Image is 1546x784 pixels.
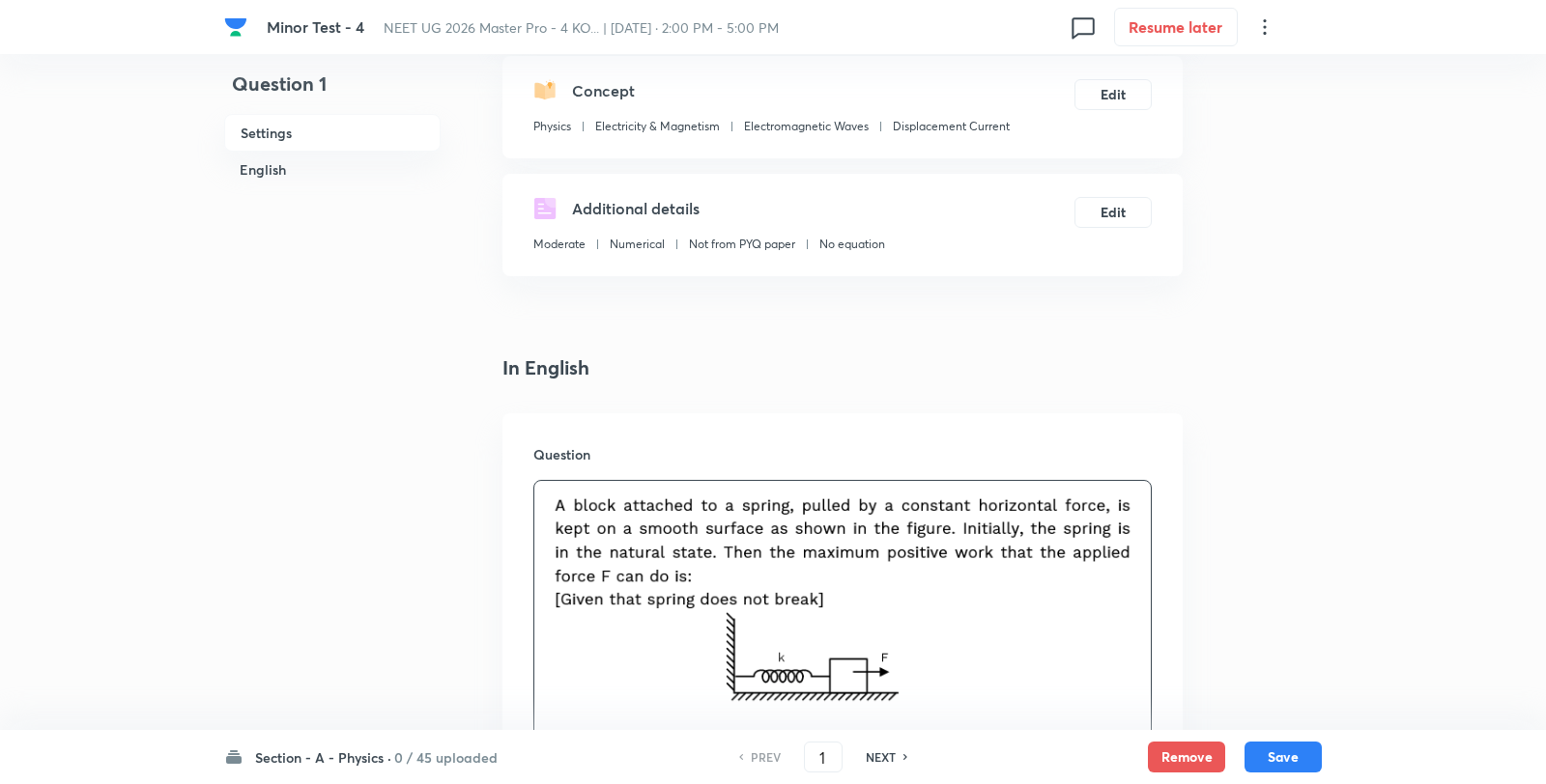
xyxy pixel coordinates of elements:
p: No equation [819,236,885,253]
img: questionDetails.svg [533,197,557,220]
img: questionConcept.svg [533,79,557,102]
h5: Additional details [572,197,700,220]
h6: PREV [751,748,781,766]
button: Remove [1148,742,1225,772]
p: Electricity & Magnetism [595,118,720,135]
h6: Section - A - Physics · [255,747,391,768]
p: Moderate [533,236,586,253]
p: Electromagnetic Waves [744,118,869,135]
img: 03-10-25-11:01:17-AM [549,492,1136,705]
p: Numerical [610,236,665,253]
h6: Question [533,444,1152,464]
p: Physics [533,118,571,135]
img: Company Logo [224,15,247,39]
p: Not from PYQ paper [689,236,795,253]
span: Minor Test - 4 [267,16,364,37]
button: Edit [1074,197,1152,228]
p: Displacement Current [893,118,1010,135]
button: Save [1245,742,1322,772]
button: Resume later [1114,8,1238,46]
h4: In English [502,353,1183,382]
h6: 0 / 45 uploaded [394,747,498,768]
a: Company Logo [224,15,251,39]
span: NEET UG 2026 Master Pro - 4 KO... | [DATE] · 2:00 PM - 5:00 PM [384,18,779,37]
button: Edit [1074,79,1152,110]
h5: Concept [572,79,635,102]
h6: NEXT [866,748,896,766]
h6: Settings [224,114,441,152]
h4: Question 1 [224,70,441,114]
h6: English [224,152,441,187]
